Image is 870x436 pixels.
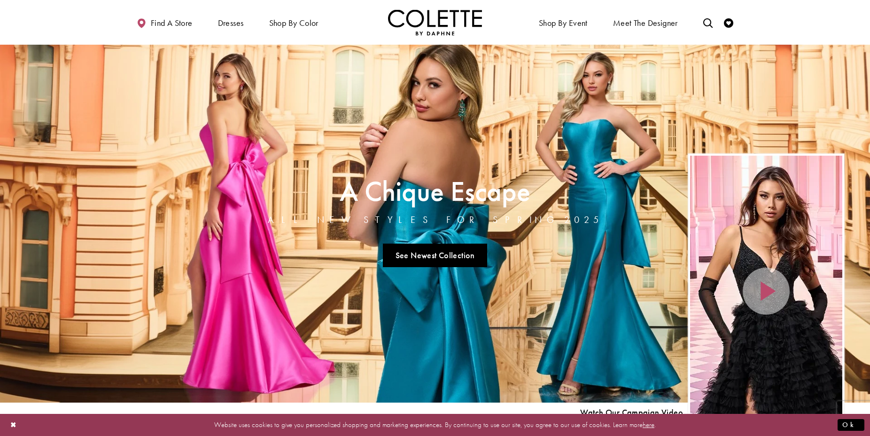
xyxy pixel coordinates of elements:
[6,417,22,433] button: Close Dialog
[838,419,864,431] button: Submit Dialog
[265,240,605,271] ul: Slider Links
[383,244,487,267] a: See Newest Collection A Chique Escape All New Styles For Spring 2025
[216,9,246,35] span: Dresses
[388,9,482,35] img: Colette by Daphne
[151,18,193,28] span: Find a store
[722,9,736,35] a: Check Wishlist
[218,18,244,28] span: Dresses
[536,9,590,35] span: Shop By Event
[580,408,683,417] span: Play Slide #15 Video
[611,9,680,35] a: Meet the designer
[613,18,678,28] span: Meet the designer
[643,420,654,429] a: here
[701,9,715,35] a: Toggle search
[68,419,802,431] p: Website uses cookies to give you personalized shopping and marketing experiences. By continuing t...
[267,9,321,35] span: Shop by color
[388,9,482,35] a: Visit Home Page
[269,18,318,28] span: Shop by color
[539,18,588,28] span: Shop By Event
[134,9,194,35] a: Find a store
